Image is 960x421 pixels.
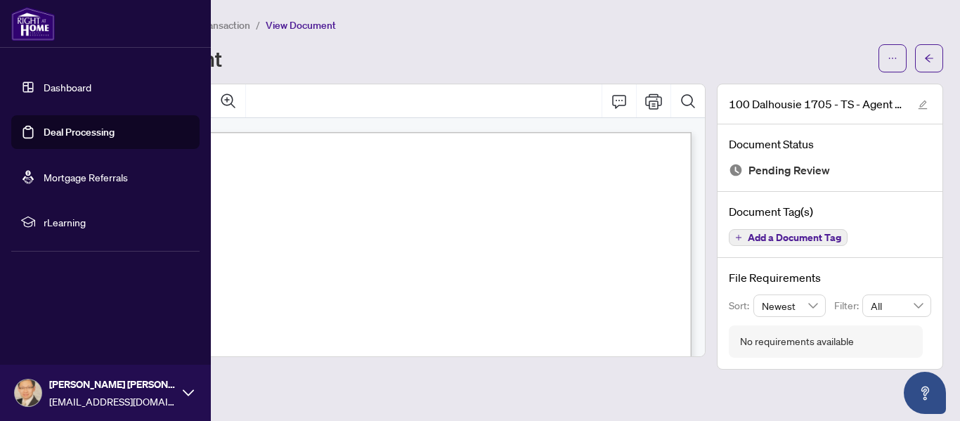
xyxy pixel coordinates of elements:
[729,269,931,286] h4: File Requirements
[175,19,250,32] span: View Transaction
[871,295,923,316] span: All
[888,53,897,63] span: ellipsis
[904,372,946,414] button: Open asap
[762,295,818,316] span: Newest
[11,7,55,41] img: logo
[49,377,176,392] span: [PERSON_NAME] [PERSON_NAME]
[15,380,41,406] img: Profile Icon
[729,298,753,313] p: Sort:
[256,17,260,33] li: /
[748,233,841,242] span: Add a Document Tag
[49,394,176,409] span: [EMAIL_ADDRESS][DOMAIN_NAME]
[729,136,931,153] h4: Document Status
[729,163,743,177] img: Document Status
[44,126,115,138] a: Deal Processing
[735,234,742,241] span: plus
[729,229,848,246] button: Add a Document Tag
[729,96,904,112] span: 100 Dalhousie 1705 - TS - Agent to Review.pdf
[44,214,190,230] span: rLearning
[748,161,830,180] span: Pending Review
[266,19,336,32] span: View Document
[44,81,91,93] a: Dashboard
[924,53,934,63] span: arrow-left
[834,298,862,313] p: Filter:
[729,203,931,220] h4: Document Tag(s)
[918,100,928,110] span: edit
[740,334,854,349] div: No requirements available
[44,171,128,183] a: Mortgage Referrals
